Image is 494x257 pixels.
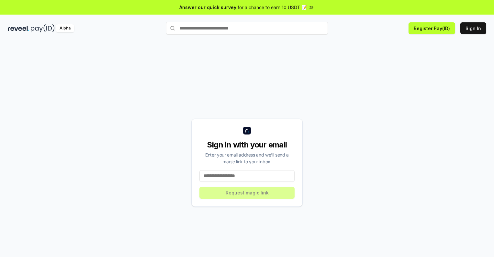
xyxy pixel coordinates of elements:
span: for a chance to earn 10 USDT 📝 [238,4,307,11]
div: Alpha [56,24,74,32]
div: Enter your email address and we’ll send a magic link to your inbox. [199,151,295,165]
span: Answer our quick survey [179,4,236,11]
div: Sign in with your email [199,140,295,150]
button: Sign In [460,22,486,34]
img: logo_small [243,127,251,134]
img: pay_id [31,24,55,32]
button: Register Pay(ID) [409,22,455,34]
img: reveel_dark [8,24,29,32]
